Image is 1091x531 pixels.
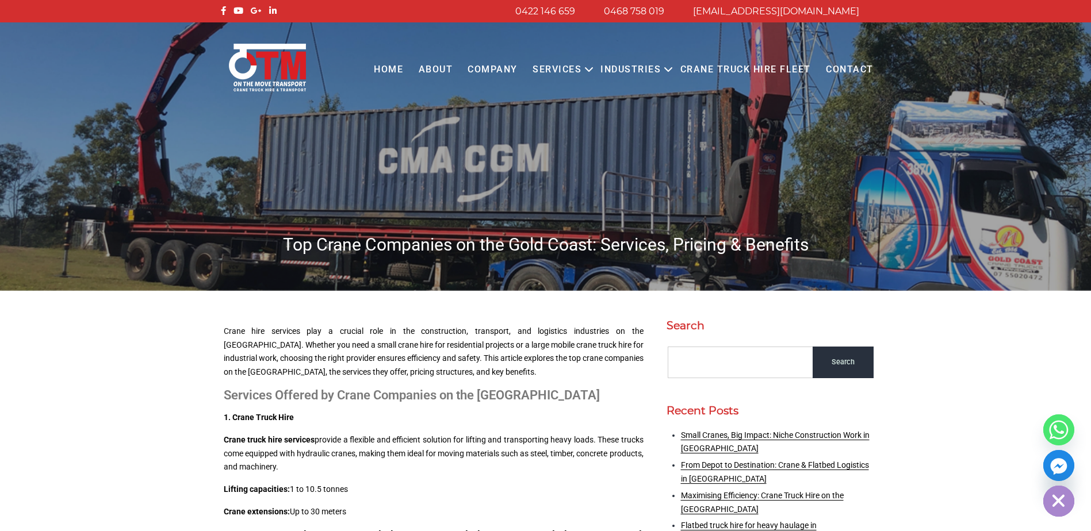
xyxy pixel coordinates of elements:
[224,325,644,379] p: Crane hire services play a crucial role in the construction, transport, and logistics industries ...
[366,54,411,86] a: Home
[515,6,575,17] a: 0422 146 659
[218,233,874,256] h1: Top Crane Companies on the Gold Coast: Services, Pricing & Benefits
[227,43,308,93] img: Otmtransport
[667,404,874,417] h2: Recent Posts
[1043,450,1074,481] a: Facebook_Messenger
[672,54,818,86] a: Crane Truck Hire Fleet
[525,54,589,86] a: Services
[224,505,644,519] p: Up to 30 meters
[224,433,644,474] p: provide a flexible and efficient solution for lifting and transporting heavy loads. These trucks ...
[224,388,600,402] strong: Services Offered by Crane Companies on the [GEOGRAPHIC_DATA]
[1043,414,1074,445] a: Whatsapp
[224,483,644,497] p: 1 to 10.5 tonnes
[224,413,294,422] strong: 1. Crane Truck Hire
[667,319,874,332] h2: Search
[224,435,315,444] a: Crane truck hire services
[593,54,668,86] a: Industries
[693,6,859,17] a: [EMAIL_ADDRESS][DOMAIN_NAME]
[411,54,460,86] a: About
[460,54,525,86] a: COMPANY
[681,460,869,483] a: From Depot to Destination: Crane & Flatbed Logistics in [GEOGRAPHIC_DATA]
[813,347,874,378] input: Search
[224,484,290,494] strong: Lifting capacities:
[681,430,870,453] a: Small Cranes, Big Impact: Niche Construction Work in [GEOGRAPHIC_DATA]
[224,507,290,516] strong: Crane extensions:
[604,6,664,17] a: 0468 758 019
[681,491,844,514] a: Maximising Efficiency: Crane Truck Hire on the [GEOGRAPHIC_DATA]
[818,54,881,86] a: Contact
